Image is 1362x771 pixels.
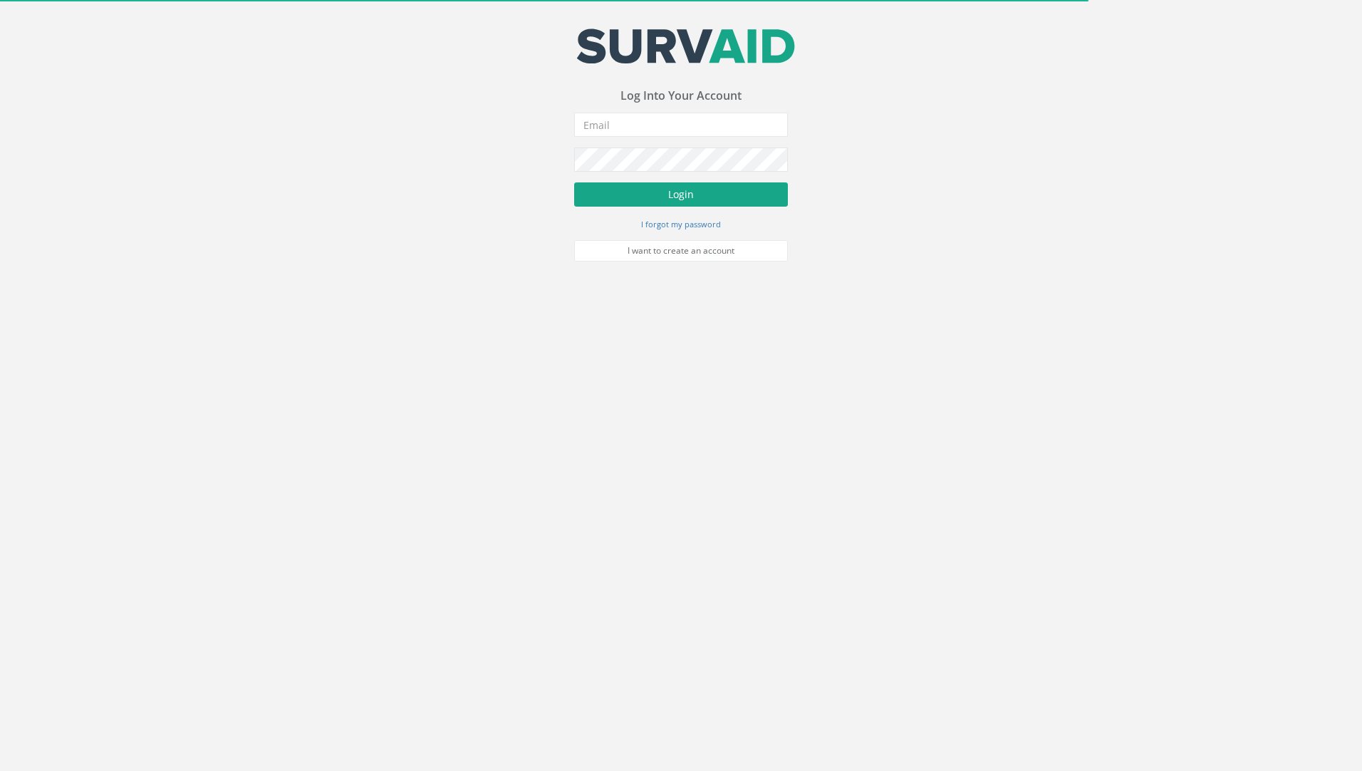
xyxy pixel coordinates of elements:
[574,182,788,207] button: Login
[641,219,721,229] small: I forgot my password
[574,240,788,262] a: I want to create an account
[574,113,788,137] input: Email
[574,90,788,103] h3: Log Into Your Account
[641,217,721,230] a: I forgot my password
